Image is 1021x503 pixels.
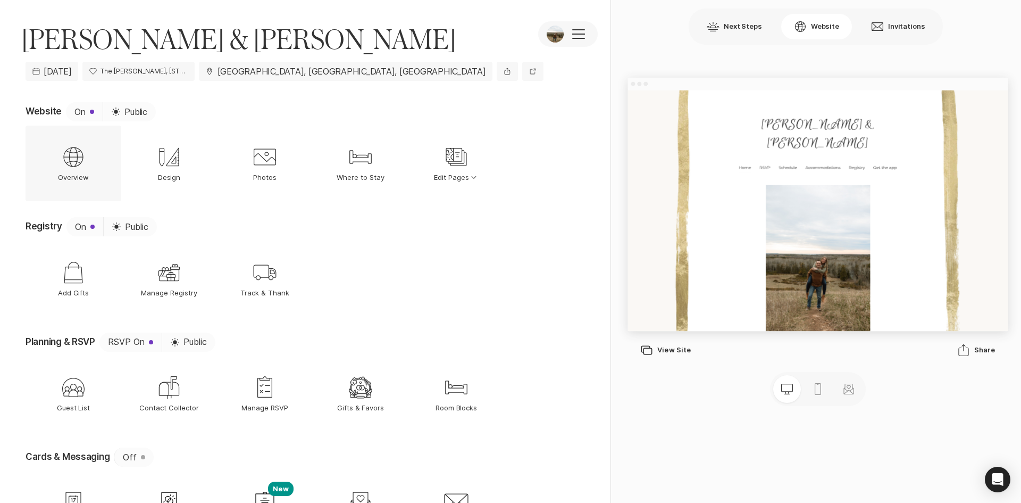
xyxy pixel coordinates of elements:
[61,375,86,400] div: Guest List
[443,144,469,170] div: Edit Pages
[199,62,492,81] a: [GEOGRAPHIC_DATA], [GEOGRAPHIC_DATA], [GEOGRAPHIC_DATA]
[811,383,824,395] svg: Preview mobile
[57,403,90,413] p: Guest List
[252,375,278,400] div: Manage RSVP
[265,147,287,166] a: RSVP
[58,288,89,298] p: Add Gifts
[66,102,103,121] button: On
[217,241,313,316] a: Track & Thank
[121,126,217,201] a: Design
[121,356,217,432] a: Contact Collector
[781,14,852,39] button: Website
[103,102,156,121] a: Public
[313,126,408,201] a: Where to Stay
[66,217,103,236] button: On
[156,144,182,170] div: Design
[337,403,384,413] p: Gifts & Favors
[101,68,188,75] p: The Valerie, 1281 Blue Ribbon Dr suite 200, Oconomowoc, WI 53066, USA
[436,403,478,413] p: Room Blocks
[408,356,504,432] a: Room Blocks
[44,65,71,78] span: [DATE]
[162,333,215,352] button: Public
[217,356,313,432] a: Manage RSVP
[26,105,62,118] p: Website
[61,144,86,170] div: Overview
[124,105,147,118] span: Public
[443,375,469,400] div: Room Blocks
[842,383,855,395] svg: Preview matching stationery
[224,147,248,166] a: Home
[694,14,775,39] button: Next Steps
[313,356,408,432] a: Gifts & Favors
[183,337,207,347] span: Public
[408,126,504,201] button: Edit Pages
[121,241,217,316] a: Manage Registry
[26,220,62,233] p: Registry
[156,375,182,400] div: Contact Collector
[434,172,479,182] p: Edit Pages
[58,172,89,182] p: Overview
[985,467,1010,492] div: Open Intercom Messenger
[26,336,95,349] p: Planning & RSVP
[241,403,288,413] p: Manage RSVP
[348,375,373,400] div: Gifts & Favors
[268,482,294,496] p: New
[26,241,121,316] a: Add Gifts
[337,172,384,182] p: Where to Stay
[103,217,157,236] button: Public
[26,126,121,201] a: Overview
[61,260,86,285] div: Add Gifts
[114,448,154,467] button: Off
[156,260,182,285] div: Manage Registry
[99,333,162,352] button: RSVP On
[252,144,278,170] div: Photos
[957,344,995,357] div: Share
[240,288,289,298] p: Track & Thank
[139,403,198,413] p: Contact Collector
[495,147,542,166] a: Get the app
[252,260,278,285] div: Track & Thank
[640,344,691,357] div: View Site
[21,21,456,57] span: [PERSON_NAME] & [PERSON_NAME]
[358,147,428,166] a: Accommodations
[217,126,313,201] a: Photos
[858,14,938,39] button: Invitations
[547,26,564,43] img: Event Photo
[125,222,148,232] span: Public
[26,62,78,81] a: [DATE]
[304,147,341,166] a: Schedule
[497,62,518,81] button: Share event information
[780,383,793,395] svg: Preview desktop
[141,288,197,298] p: Manage Registry
[26,451,110,464] p: Cards & Messaging
[522,62,543,81] a: Preview website
[253,172,277,182] p: Photos
[348,144,373,170] div: Where to Stay
[26,356,121,432] a: Guest List
[158,172,181,182] p: Design
[82,62,195,81] a: The [PERSON_NAME], [STREET_ADDRESS]
[445,147,478,166] a: Registry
